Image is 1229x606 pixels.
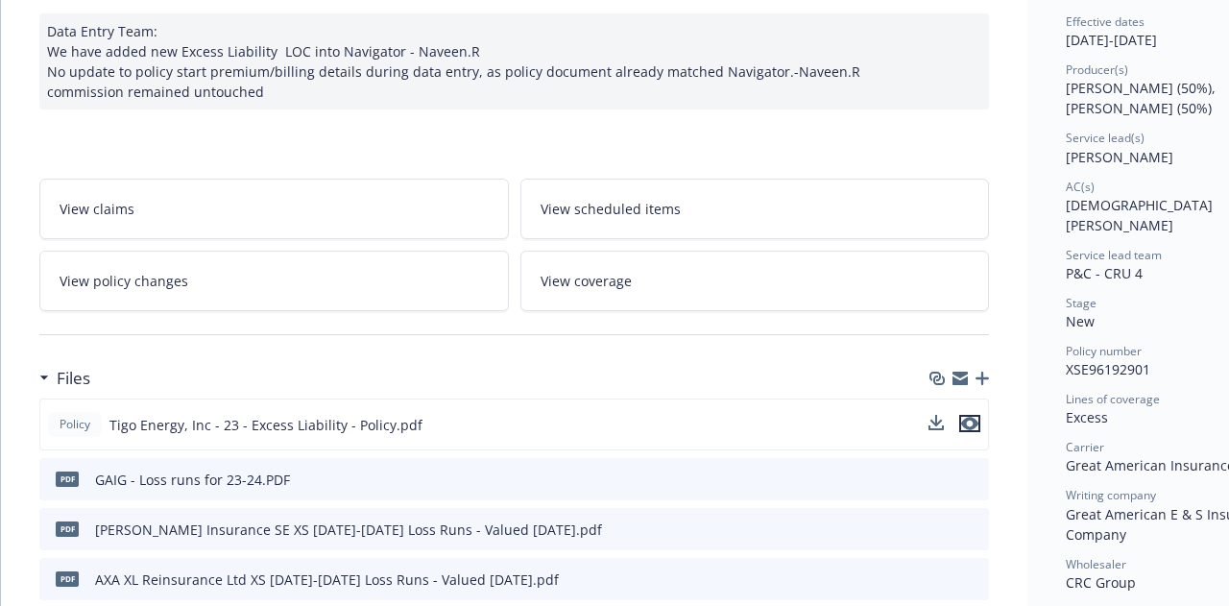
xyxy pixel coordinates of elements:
[1066,487,1156,503] span: Writing company
[541,271,632,291] span: View coverage
[39,179,509,239] a: View claims
[1066,360,1150,378] span: XSE96192901
[933,570,949,590] button: download file
[60,199,134,219] span: View claims
[1066,79,1219,117] span: [PERSON_NAME] (50%), [PERSON_NAME] (50%)
[541,199,681,219] span: View scheduled items
[964,470,981,490] button: preview file
[1066,312,1095,330] span: New
[1066,148,1173,166] span: [PERSON_NAME]
[95,520,602,540] div: [PERSON_NAME] Insurance SE XS [DATE]-[DATE] Loss Runs - Valued [DATE].pdf
[56,521,79,536] span: pdf
[1066,391,1160,407] span: Lines of coverage
[1066,439,1104,455] span: Carrier
[109,415,422,435] span: Tigo Energy, Inc - 23 - Excess Liability - Policy.pdf
[56,571,79,586] span: pdf
[520,179,990,239] a: View scheduled items
[1066,247,1162,263] span: Service lead team
[39,366,90,391] div: Files
[1066,130,1145,146] span: Service lead(s)
[1066,343,1142,359] span: Policy number
[1066,179,1095,195] span: AC(s)
[1066,556,1126,572] span: Wholesaler
[1066,295,1096,311] span: Stage
[959,415,980,432] button: preview file
[933,520,949,540] button: download file
[928,415,944,435] button: download file
[95,470,290,490] div: GAIG - Loss runs for 23-24.PDF
[933,470,949,490] button: download file
[520,251,990,311] a: View coverage
[1066,61,1128,78] span: Producer(s)
[1066,196,1213,234] span: [DEMOGRAPHIC_DATA][PERSON_NAME]
[56,472,79,486] span: PDF
[1066,13,1145,30] span: Effective dates
[964,520,981,540] button: preview file
[959,415,980,435] button: preview file
[60,271,188,291] span: View policy changes
[57,366,90,391] h3: Files
[39,251,509,311] a: View policy changes
[1066,264,1143,282] span: P&C - CRU 4
[928,415,944,430] button: download file
[95,570,559,590] div: AXA XL Reinsurance Ltd XS [DATE]-[DATE] Loss Runs - Valued [DATE].pdf
[56,416,94,433] span: Policy
[39,13,989,109] div: Data Entry Team: We have added new Excess Liability LOC into Navigator - Naveen.R No update to po...
[1066,573,1136,592] span: CRC Group
[964,570,981,590] button: preview file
